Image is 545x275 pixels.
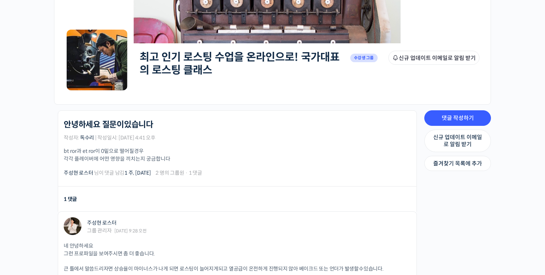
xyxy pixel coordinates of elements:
p: 네 안녕하세요 그런 프로파일을 보여주시면 좀 더 좋습니다. [64,242,411,258]
a: 1 주, [DATE] [124,170,151,176]
a: 신규 업데이트 이메일로 알림 받기 [424,130,491,152]
p: 큰 틀에서 말씀드리자면 상승율이 마이너스가 나게 되면 로스팅이 늘어지게되고 열공급이 온전하게 진행되지 않아 베이크드 또는 언더가 발생할수있습니다. [64,265,411,273]
a: 주성현 로스터 [87,219,116,226]
a: 최고 인기 로스팅 수업을 온라인으로! 국가대표의 로스팅 클래스 [140,50,340,77]
button: 신규 업데이트 이메일로 알림 받기 [388,51,479,65]
span: 작성자: | 작성일시: [DATE] 4:41 오후 [64,135,156,140]
span: 2 명의 그룹원 [156,170,184,175]
p: bt ror과 et ror이 0밑으로 떨어질경우 각각 플레이버에 어떤 영향을 끼치는지 궁금합니다 [64,147,411,163]
a: 홈 [2,214,49,232]
span: 설정 [114,225,123,231]
a: 대화 [49,214,96,232]
div: 1 댓글 [64,194,77,204]
span: · [185,170,188,176]
div: 그룹 관리자 [87,228,112,233]
a: "주성현 로스터"님 프로필 보기 [64,217,81,235]
a: 즐겨찾기 목록에 추가 [424,156,491,171]
span: [DATE] 9:28 오전 [114,229,146,233]
a: 주성현 로스터 [64,170,93,176]
span: 홈 [23,225,28,231]
h1: 안녕하세요 질문이있습니다 [64,120,153,130]
img: Group logo of 최고 인기 로스팅 수업을 온라인으로! 국가대표의 로스팅 클래스 [66,28,128,91]
span: 1 댓글 [189,170,202,175]
span: 대화 [68,225,77,231]
span: 님이 댓글 남김 [64,170,151,175]
a: 설정 [96,214,142,232]
span: 수강생 그룹 [350,54,378,62]
a: 독수리 [80,134,94,141]
a: 댓글 작성하기 [424,110,491,126]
